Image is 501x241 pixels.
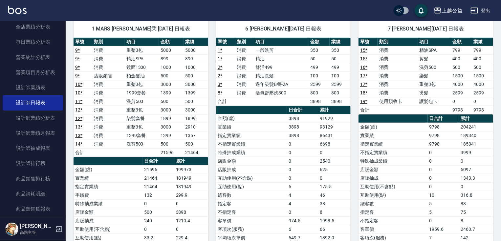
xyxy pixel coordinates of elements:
[159,89,184,97] td: 1399
[428,208,459,216] td: 5
[3,156,63,171] a: 設計師排行榜
[287,208,318,216] td: 0
[125,123,159,131] td: 重整3包
[159,63,184,71] td: 1000
[184,106,208,114] td: 3000
[309,97,330,106] td: 3898
[428,140,459,148] td: 9798
[318,174,351,182] td: 0
[3,141,63,156] a: 設計師抽成報表
[143,157,174,166] th: 日合計
[287,225,318,233] td: 6
[125,140,159,148] td: 洗剪500
[92,131,125,140] td: 消費
[216,199,287,208] td: 指定客
[359,38,378,46] th: 單號
[235,71,254,80] td: 消費
[378,54,418,63] td: 消費
[472,80,493,89] td: 4000
[216,216,287,225] td: 客單價
[309,46,330,54] td: 350
[216,182,287,191] td: 互助使用(點)
[92,46,125,54] td: 消費
[3,110,63,126] a: 設計師業績分析表
[287,140,318,148] td: 0
[159,54,184,63] td: 899
[174,208,208,216] td: 3898
[216,148,287,157] td: 特殊抽成業績
[184,97,208,106] td: 500
[216,123,287,131] td: 實業績
[359,123,428,131] td: 金額(虛)
[92,114,125,123] td: 消費
[174,165,208,174] td: 199973
[378,38,418,46] th: 類別
[428,225,459,233] td: 1959.6
[159,148,184,157] td: 21596
[159,71,184,80] td: 500
[159,114,184,123] td: 1899
[125,63,159,71] td: 鏡面1300
[459,140,493,148] td: 185341
[8,6,27,14] img: Logo
[3,65,63,80] a: 營業項目月分析表
[318,182,351,191] td: 175.5
[254,80,309,89] td: 過年染髮B餐-2A
[418,97,451,106] td: 護髮包卡
[318,216,351,225] td: 1998.5
[330,71,351,80] td: 100
[451,97,472,106] td: 0
[318,191,351,199] td: 46
[431,4,465,17] button: 上越公益
[235,89,254,97] td: 消費
[472,97,493,106] td: 0
[92,71,125,80] td: 店販銷售
[92,54,125,63] td: 消費
[428,131,459,140] td: 9798
[184,114,208,123] td: 1899
[418,46,451,54] td: 精油SPA
[287,199,318,208] td: 4
[318,225,351,233] td: 66
[318,131,351,140] td: 86431
[287,123,318,131] td: 3898
[159,97,184,106] td: 500
[330,54,351,63] td: 50
[216,225,287,233] td: 客項次(服務)
[378,80,418,89] td: 消費
[330,63,351,71] td: 499
[287,157,318,165] td: 0
[472,54,493,63] td: 400
[359,165,428,174] td: 店販金額
[459,199,493,208] td: 83
[74,199,143,208] td: 特殊抽成業績
[451,46,472,54] td: 799
[472,38,493,46] th: 業績
[74,191,143,199] td: 手續費
[472,106,493,114] td: 9798
[216,38,351,106] table: a dense table
[459,131,493,140] td: 189340
[143,182,174,191] td: 21464
[472,71,493,80] td: 1500
[459,157,493,165] td: 0
[468,5,493,17] button: 登出
[143,216,174,225] td: 240
[287,114,318,123] td: 3898
[174,174,208,182] td: 181949
[451,89,472,97] td: 2599
[184,71,208,80] td: 500
[472,63,493,71] td: 500
[3,80,63,95] a: 設計師業績表
[378,71,418,80] td: 消費
[415,4,428,17] button: save
[74,216,143,225] td: 店販抽成
[418,38,451,46] th: 項目
[159,46,184,54] td: 5000
[143,225,174,233] td: 0
[309,89,330,97] td: 300
[174,216,208,225] td: 1210.4
[428,114,459,123] th: 日合計
[428,148,459,157] td: 0
[451,63,472,71] td: 500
